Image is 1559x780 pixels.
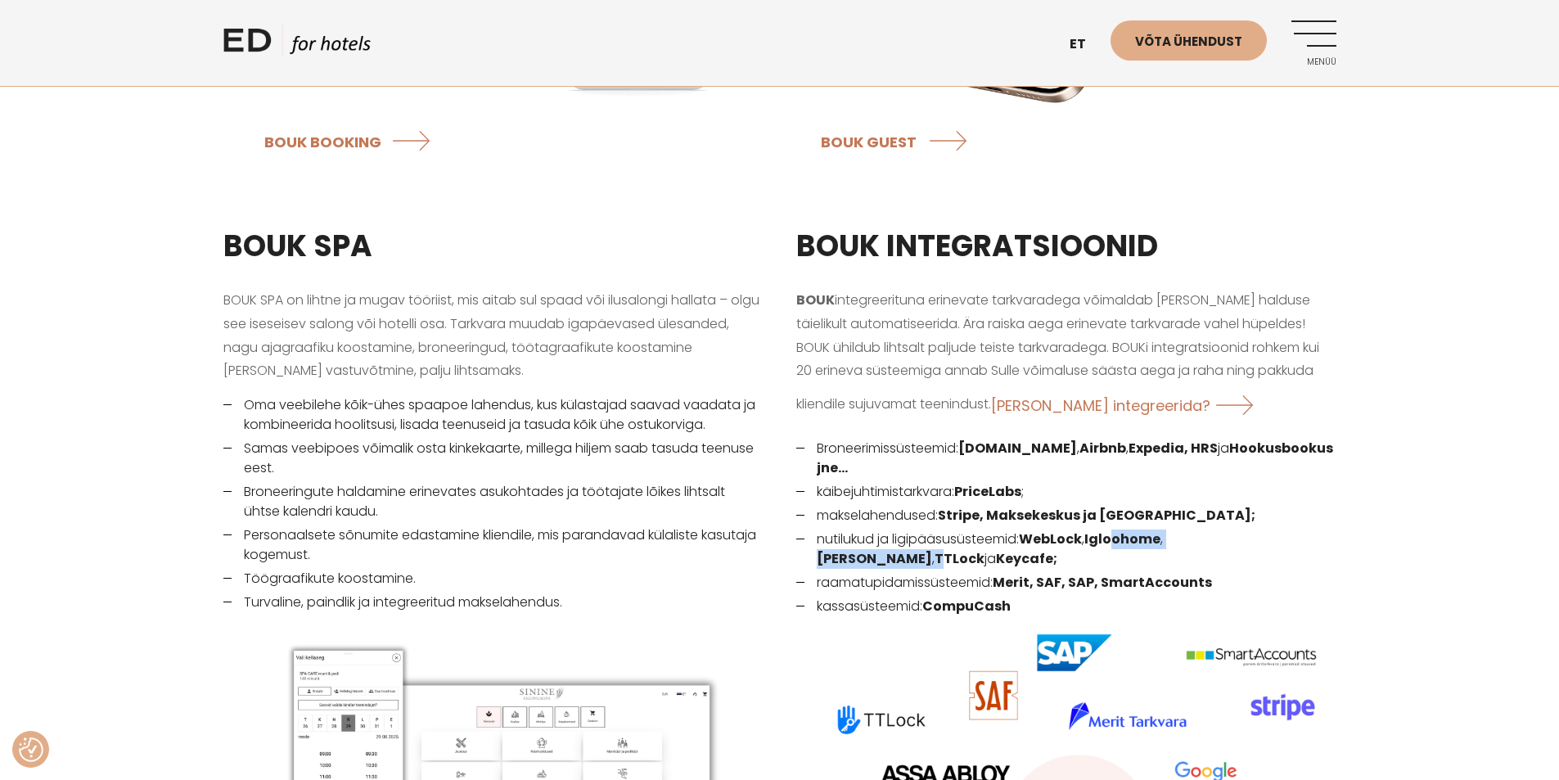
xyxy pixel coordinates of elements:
[922,597,1011,615] strong: CompuCash
[1291,20,1336,65] a: Menüü
[996,549,1057,568] strong: Keycafe;
[796,506,1336,525] li: makselahendused:
[993,573,1212,592] strong: Merit, SAF, SAP, SmartAccounts
[264,119,439,163] a: BOUK BOOKING
[796,530,1336,569] li: nutilukud ja ligipääsusüsteemid: , , , ja
[796,224,1336,268] h3: BOUK INTEGRATSIOONID
[223,525,764,565] li: Personaalsete sõnumite edastamine kliendile, mis parandavad külaliste kasutaja kogemust.
[19,737,43,762] img: Revisit consent button
[1019,530,1082,548] strong: WebLock
[796,573,1336,593] li: raamatupidamissüsteemid:
[223,224,764,268] h3: BOUK SPA
[954,482,1021,501] strong: PriceLabs
[938,506,1255,525] strong: Stripe, Maksekeskus ja [GEOGRAPHIC_DATA];
[1084,530,1160,548] strong: Igloohome
[817,439,1333,477] strong: Hookusbookus jne…
[796,289,1336,426] p: integreerituna erinevate tarkvaradega võimaldab [PERSON_NAME] halduse täielikult automatiseerida....
[991,383,1268,426] a: [PERSON_NAME] integreerida?
[223,395,764,435] li: Oma veebilehe kõik-ühes spaapoe lahendus, kus külastajad saavad vaadata ja kombineerida hoolitsus...
[223,593,764,612] li: Turvaline, paindlik ja integreeritud makselahendus.
[223,25,371,65] a: ED HOTELS
[223,482,764,521] li: Broneeringute haldamine erinevates asukohtades ja töötajate lõikes lihtsalt ühtse kalendri kaudu.
[1111,20,1267,61] a: Võta ühendust
[1061,25,1111,65] a: et
[796,482,1336,502] li: käibejuhtimistarkvara: ;
[223,289,764,383] p: BOUK SPA on lihtne ja mugav tööriist, mis aitab sul spaad või ilusalongi hallata – olgu see isese...
[223,569,764,588] li: Töögraafikute koostamine.
[817,549,932,568] strong: [PERSON_NAME]
[935,549,985,568] strong: TTLock
[958,439,1077,458] strong: [DOMAIN_NAME]
[1129,439,1218,458] strong: Expedia, HRS
[821,119,974,163] a: BOUK GUEST
[796,439,1336,478] li: Broneerimissüsteemid: , , ja
[1291,57,1336,67] span: Menüü
[1079,439,1126,458] strong: Airbnb
[223,439,764,478] li: Samas veebipoes võimalik osta kinkekaarte, millega hiljem saab tasuda teenuse eest.
[19,737,43,762] button: Nõusolekueelistused
[796,291,835,309] strong: BOUK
